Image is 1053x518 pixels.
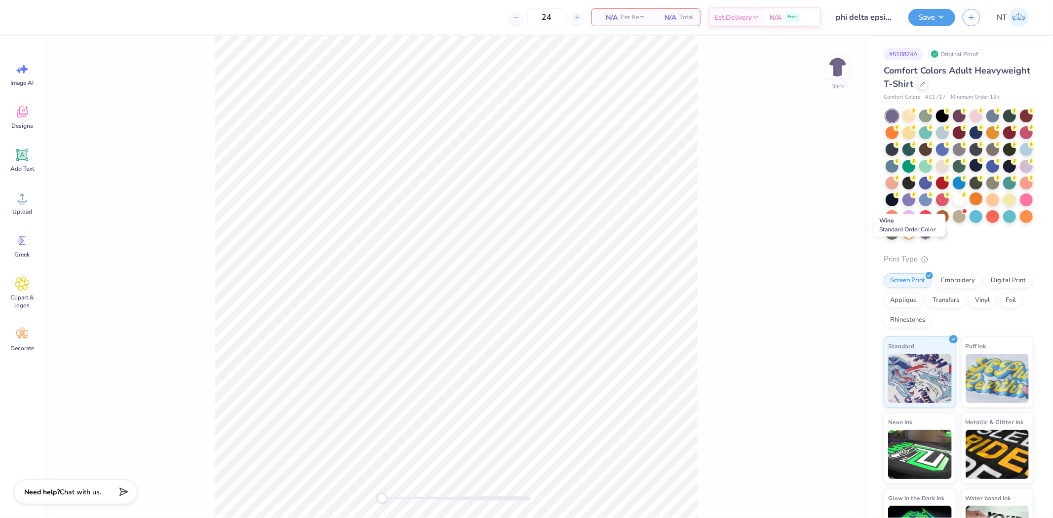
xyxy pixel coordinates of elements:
[10,165,34,173] span: Add Text
[714,12,752,23] span: Est. Delivery
[908,9,955,26] button: Save
[60,487,101,497] span: Chat with us.
[888,354,952,403] img: Standard
[997,12,1007,23] span: NT
[884,93,920,102] span: Comfort Colors
[966,493,1011,503] span: Water based Ink
[15,251,30,259] span: Greek
[951,93,1000,102] span: Minimum Order: 12 +
[925,93,946,102] span: # C1717
[527,8,566,26] input: – –
[10,344,34,352] span: Decorate
[969,293,996,308] div: Vinyl
[966,341,986,351] span: Puff Ink
[888,417,912,427] span: Neon Ink
[888,493,944,503] span: Glow in the Dark Ink
[831,82,844,91] div: Back
[966,354,1029,403] img: Puff Ink
[828,7,901,27] input: Untitled Design
[935,273,981,288] div: Embroidery
[621,12,645,23] span: Per Item
[11,122,33,130] span: Designs
[926,293,966,308] div: Transfers
[884,254,1033,265] div: Print Type
[770,12,781,23] span: N/A
[992,7,1033,27] a: NT
[884,65,1030,90] span: Comfort Colors Adult Heavyweight T-Shirt
[1009,7,1029,27] img: Nestor Talens
[679,12,694,23] span: Total
[11,79,34,87] span: Image AI
[888,341,914,351] span: Standard
[884,313,932,328] div: Rhinestones
[999,293,1022,308] div: Foil
[12,208,32,216] span: Upload
[598,12,618,23] span: N/A
[879,226,936,234] span: Standard Order Color
[828,57,848,77] img: Back
[657,12,676,23] span: N/A
[787,14,797,21] span: Free
[928,48,983,60] div: Original Proof
[884,273,932,288] div: Screen Print
[888,430,952,479] img: Neon Ink
[377,493,387,503] div: Accessibility label
[966,417,1024,427] span: Metallic & Glitter Ink
[874,214,945,237] div: Wine
[884,48,923,60] div: # 516824A
[6,294,39,309] span: Clipart & logos
[884,293,923,308] div: Applique
[966,430,1029,479] img: Metallic & Glitter Ink
[24,487,60,497] strong: Need help?
[984,273,1032,288] div: Digital Print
